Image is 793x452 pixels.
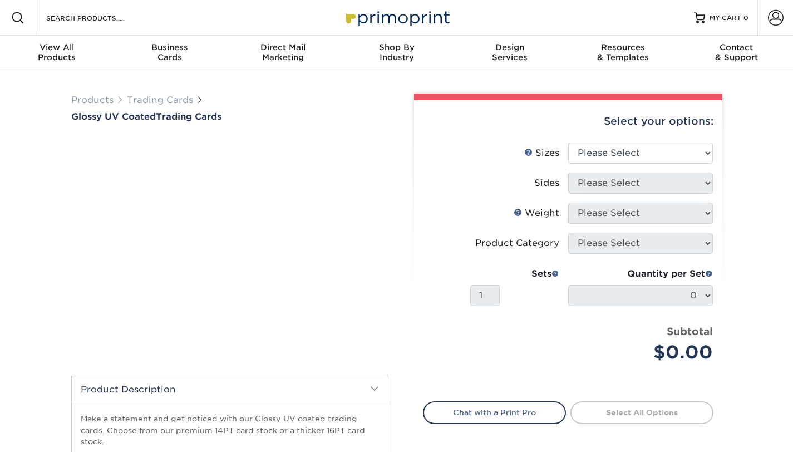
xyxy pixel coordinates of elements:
a: Direct MailMarketing [226,36,340,71]
img: Trading Cards 01 [197,335,225,362]
a: Select All Options [570,401,713,424]
span: Glossy UV Coated [71,111,156,122]
a: Glossy UV CoatedTrading Cards [71,111,388,122]
div: Sizes [524,146,559,160]
span: Shop By [340,42,454,52]
img: Trading Cards 02 [234,335,262,362]
div: Weight [514,207,559,220]
a: Trading Cards [127,95,193,105]
div: $0.00 [577,339,713,366]
span: Design [453,42,567,52]
span: MY CART [710,13,741,23]
span: Direct Mail [226,42,340,52]
a: Chat with a Print Pro [423,401,566,424]
div: Sides [534,176,559,190]
span: Business [114,42,227,52]
div: Services [453,42,567,62]
a: BusinessCards [114,36,227,71]
span: Resources [567,42,680,52]
div: Select your options: [423,100,713,143]
div: & Support [679,42,793,62]
a: Shop ByIndustry [340,36,454,71]
a: Products [71,95,114,105]
div: & Templates [567,42,680,62]
h1: Trading Cards [71,111,388,122]
div: Industry [340,42,454,62]
a: Resources& Templates [567,36,680,71]
div: Quantity per Set [568,267,713,281]
strong: Subtotal [667,325,713,337]
div: Marketing [226,42,340,62]
a: DesignServices [453,36,567,71]
h2: Product Description [72,375,388,404]
span: Contact [679,42,793,52]
div: Sets [470,267,559,281]
span: 0 [743,14,748,22]
img: Primoprint [341,6,452,30]
input: SEARCH PRODUCTS..... [45,11,154,24]
div: Product Category [475,237,559,250]
a: Contact& Support [679,36,793,71]
div: Cards [114,42,227,62]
